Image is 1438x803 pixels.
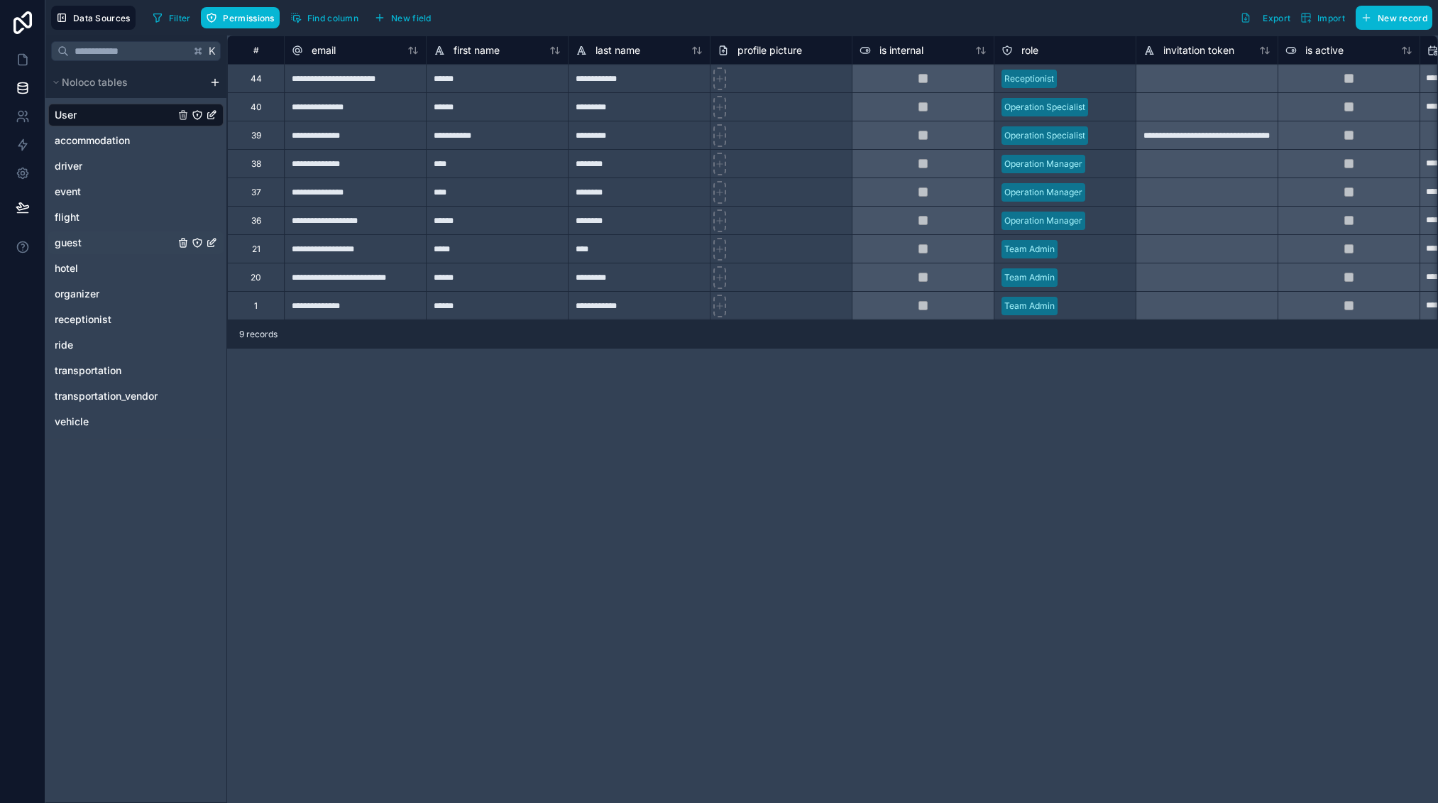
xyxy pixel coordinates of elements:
span: Data Sources [73,13,131,23]
span: 9 records [239,329,278,340]
div: 39 [251,130,261,141]
div: Receptionist [1004,72,1054,85]
div: Operation Specialist [1004,101,1085,114]
span: Find column [307,13,358,23]
button: New field [369,7,437,28]
a: New record [1350,6,1432,30]
button: Import [1295,6,1350,30]
div: Operation Manager [1004,186,1082,199]
div: 36 [251,215,261,226]
span: email [312,43,336,58]
span: last name [595,43,640,58]
span: K [207,46,217,56]
button: Filter [147,7,196,28]
span: Filter [169,13,191,23]
button: Permissions [201,7,279,28]
span: is active [1305,43,1344,58]
span: profile picture [737,43,802,58]
a: Permissions [201,7,285,28]
span: is internal [879,43,923,58]
div: 21 [252,244,260,255]
span: Import [1317,13,1345,23]
button: Find column [285,7,363,28]
span: Permissions [223,13,274,23]
div: 1 [254,300,258,312]
span: Export [1263,13,1290,23]
span: New field [391,13,432,23]
div: 37 [251,187,261,198]
div: 20 [251,272,261,283]
span: first name [454,43,500,58]
button: Export [1235,6,1295,30]
button: Data Sources [51,6,136,30]
div: # [238,45,273,55]
div: Team Admin [1004,271,1055,284]
div: Team Admin [1004,243,1055,256]
span: role [1021,43,1038,58]
div: 38 [251,158,261,170]
div: Operation Manager [1004,158,1082,170]
div: 44 [251,73,262,84]
div: Operation Specialist [1004,129,1085,142]
div: Operation Manager [1004,214,1082,227]
div: 40 [251,102,262,113]
span: invitation token [1163,43,1234,58]
button: New record [1356,6,1432,30]
span: New record [1378,13,1427,23]
div: Team Admin [1004,300,1055,312]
